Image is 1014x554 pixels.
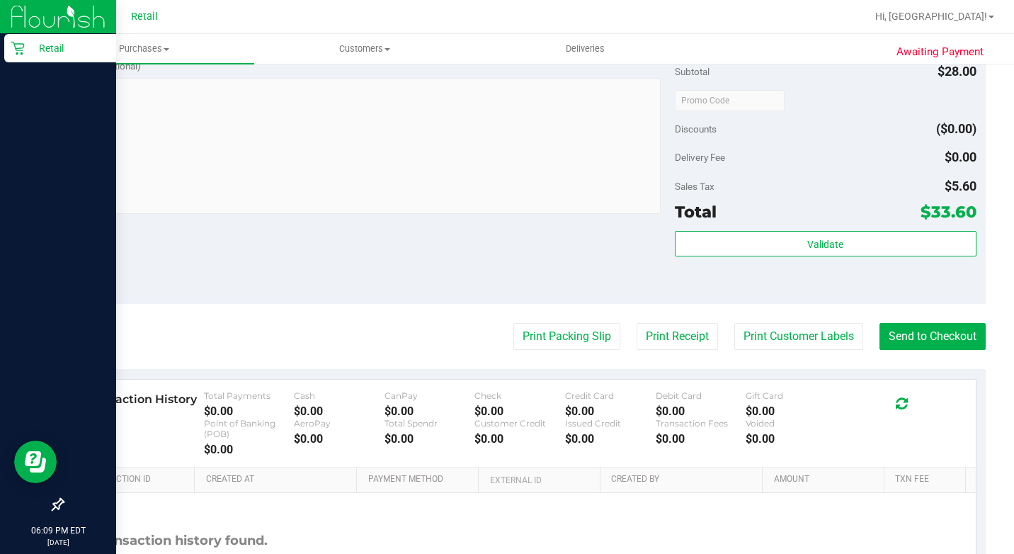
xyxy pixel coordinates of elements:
p: [DATE] [6,537,110,548]
div: Credit Card [565,390,656,401]
a: Created At [206,474,351,485]
div: AeroPay [294,418,384,429]
div: Gift Card [746,390,836,401]
span: Sales Tax [675,181,714,192]
div: $0.00 [474,432,565,446]
th: External ID [478,468,600,493]
span: ($0.00) [936,121,976,136]
div: CanPay [384,390,475,401]
span: $28.00 [938,64,976,79]
div: $0.00 [565,405,656,418]
div: Issued Credit [565,418,656,429]
div: $0.00 [294,405,384,418]
span: Validate [807,239,843,250]
button: Print Receipt [637,323,718,350]
span: $5.60 [945,179,976,193]
div: Total Payments [204,390,295,401]
div: Debit Card [656,390,746,401]
span: Hi, [GEOGRAPHIC_DATA]! [875,11,987,22]
span: Awaiting Payment [896,44,984,60]
div: Cash [294,390,384,401]
div: $0.00 [746,432,836,446]
div: $0.00 [384,405,475,418]
div: $0.00 [565,432,656,446]
a: Customers [254,34,474,64]
div: $0.00 [656,405,746,418]
div: Customer Credit [474,418,565,429]
p: Retail [25,40,110,57]
div: Point of Banking (POB) [204,418,295,439]
span: $33.60 [921,202,976,222]
inline-svg: Retail [11,41,25,55]
a: Txn Fee [895,474,959,485]
div: Check [474,390,565,401]
a: Amount [774,474,879,485]
div: Transaction Fees [656,418,746,429]
div: $0.00 [204,405,295,418]
button: Print Packing Slip [513,323,620,350]
div: $0.00 [474,405,565,418]
p: 06:09 PM EDT [6,524,110,537]
div: Voided [746,418,836,429]
div: Total Spendr [384,418,475,429]
span: Delivery Fee [675,152,725,163]
span: Customers [255,43,474,55]
input: Promo Code [675,90,785,111]
div: $0.00 [384,432,475,446]
span: $0.00 [945,149,976,164]
a: Transaction ID [84,474,189,485]
span: Retail [131,11,158,23]
iframe: Resource center [14,441,57,483]
div: $0.00 [204,443,295,456]
a: Created By [611,474,756,485]
a: Purchases [34,34,254,64]
button: Print Customer Labels [734,323,863,350]
button: Send to Checkout [879,323,986,350]
div: $0.00 [294,432,384,446]
button: Validate [675,231,976,256]
span: Subtotal [675,66,710,77]
div: $0.00 [746,405,836,418]
a: Payment Method [368,474,473,485]
div: $0.00 [656,432,746,446]
span: Total [675,202,717,222]
span: Purchases [34,43,254,55]
span: Discounts [675,116,717,142]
